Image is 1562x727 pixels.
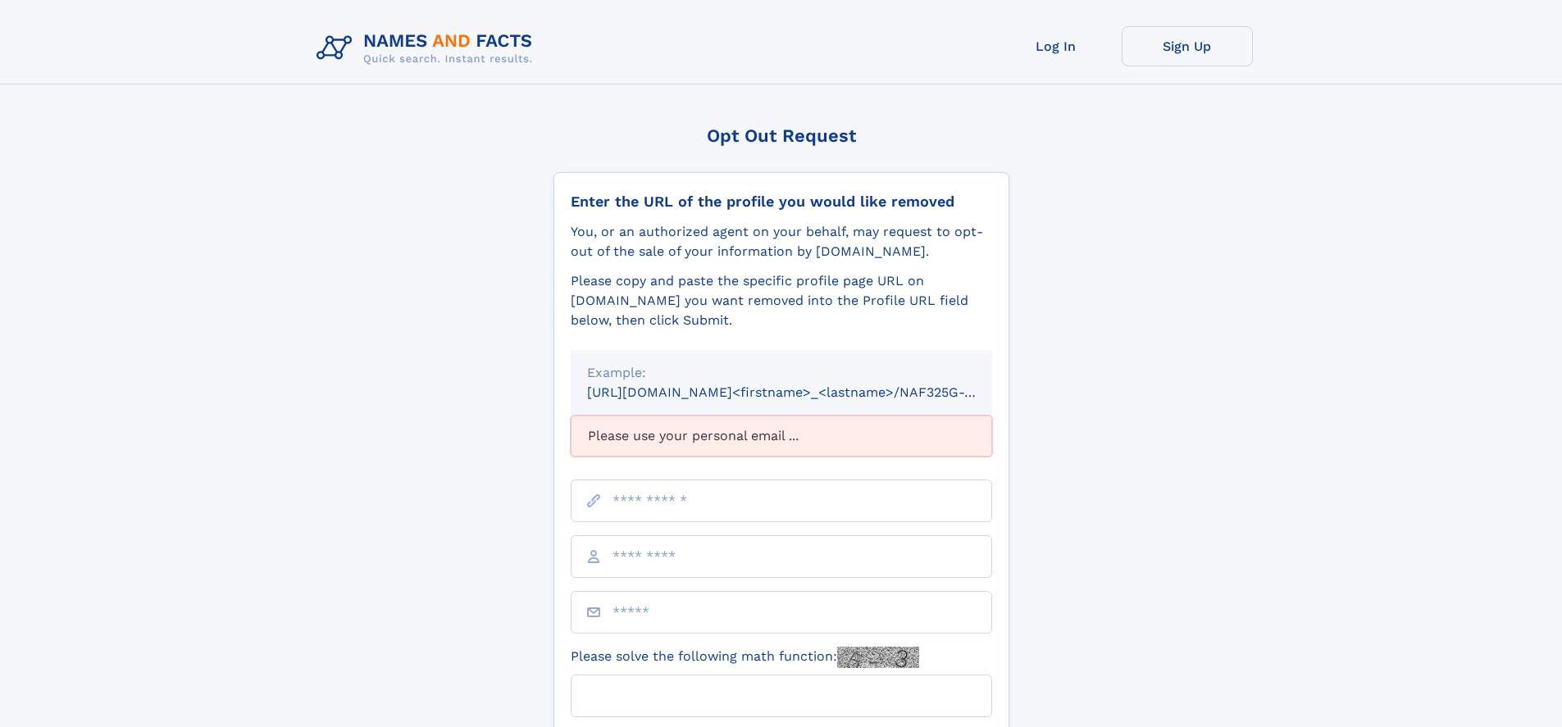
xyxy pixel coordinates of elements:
a: Sign Up [1122,26,1253,66]
small: [URL][DOMAIN_NAME]<firstname>_<lastname>/NAF325G-xxxxxxxx [587,384,1023,400]
div: Example: [587,363,976,383]
div: Please copy and paste the specific profile page URL on [DOMAIN_NAME] you want removed into the Pr... [571,271,992,330]
div: Enter the URL of the profile you would like removed [571,193,992,211]
img: Logo Names and Facts [310,26,546,70]
div: Please use your personal email ... [571,416,992,457]
div: Opt Out Request [553,125,1009,146]
label: Please solve the following math function: [571,647,919,668]
a: Log In [990,26,1122,66]
div: You, or an authorized agent on your behalf, may request to opt-out of the sale of your informatio... [571,222,992,261]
